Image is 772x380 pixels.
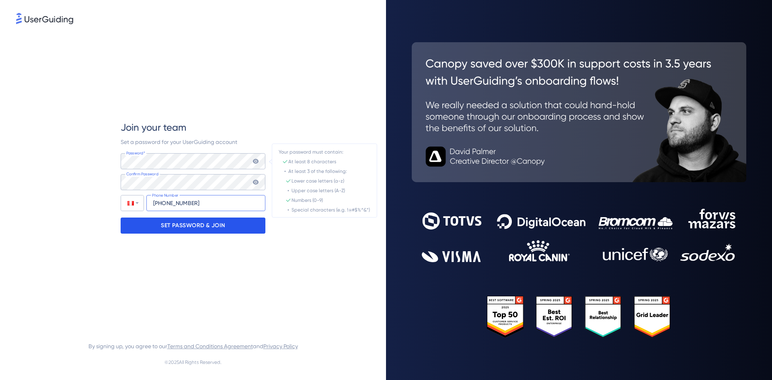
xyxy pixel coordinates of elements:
[292,197,323,203] div: Numbers (0-9)
[288,158,336,165] div: At least 8 characters
[167,343,253,349] a: Terms and Conditions Agreement
[16,13,73,24] img: 8faab4ba6bc7696a72372aa768b0286c.svg
[412,42,746,182] img: 26c0aa7c25a843aed4baddd2b5e0fa68.svg
[292,178,344,184] div: Lower case letters (a-z)
[161,219,225,232] p: SET PASSWORD & JOIN
[121,139,237,145] span: Set a password for your UserGuiding account
[263,343,298,349] a: Privacy Policy
[422,209,736,262] img: 9302ce2ac39453076f5bc0f2f2ca889b.svg
[146,195,265,211] input: Phone Number
[164,357,222,367] span: © 2025 All Rights Reserved.
[292,207,370,213] div: Special characters (e.g. !@#$%^&*)
[487,296,671,338] img: 25303e33045975176eb484905ab012ff.svg
[292,187,345,194] div: Upper case letters (A-Z)
[121,195,144,211] div: Peru: + 51
[288,168,347,175] div: At least 3 of the following:
[279,149,343,155] div: Your password must contain:
[121,121,186,134] span: Join your team
[88,341,298,351] span: By signing up, you agree to our and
